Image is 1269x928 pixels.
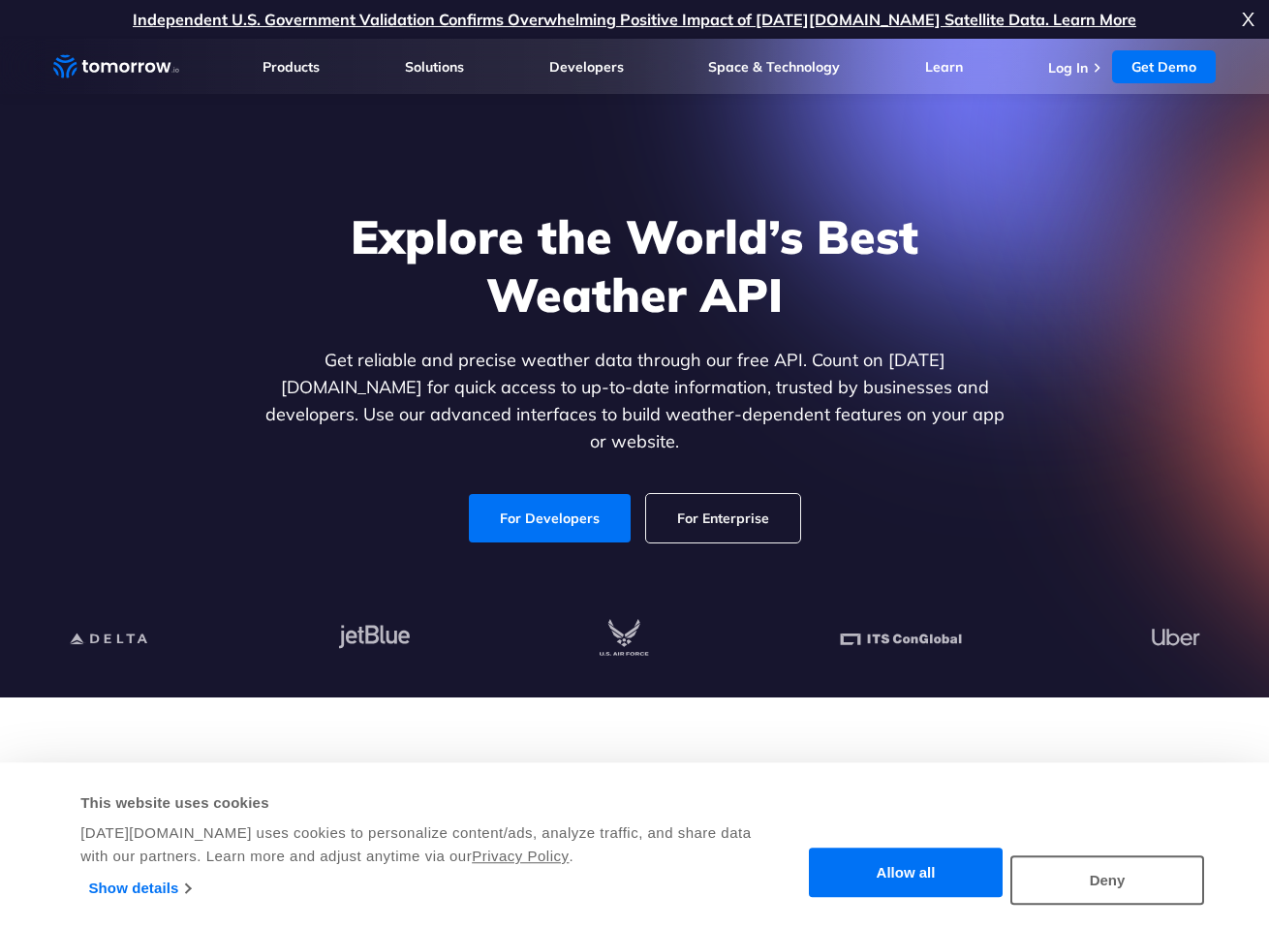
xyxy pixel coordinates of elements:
[80,791,775,815] div: This website uses cookies
[405,58,464,76] a: Solutions
[646,494,800,542] a: For Enterprise
[1112,50,1216,83] a: Get Demo
[261,207,1008,324] h1: Explore the World’s Best Weather API
[809,849,1003,898] button: Allow all
[133,10,1136,29] a: Independent U.S. Government Validation Confirms Overwhelming Positive Impact of [DATE][DOMAIN_NAM...
[1010,855,1204,905] button: Deny
[549,58,624,76] a: Developers
[263,58,320,76] a: Products
[472,848,569,864] a: Privacy Policy
[261,347,1008,455] p: Get reliable and precise weather data through our free API. Count on [DATE][DOMAIN_NAME] for quic...
[469,494,631,542] a: For Developers
[80,821,775,868] div: [DATE][DOMAIN_NAME] uses cookies to personalize content/ads, analyze traffic, and share data with...
[708,58,840,76] a: Space & Technology
[53,52,179,81] a: Home link
[1048,59,1088,77] a: Log In
[925,58,963,76] a: Learn
[89,874,191,903] a: Show details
